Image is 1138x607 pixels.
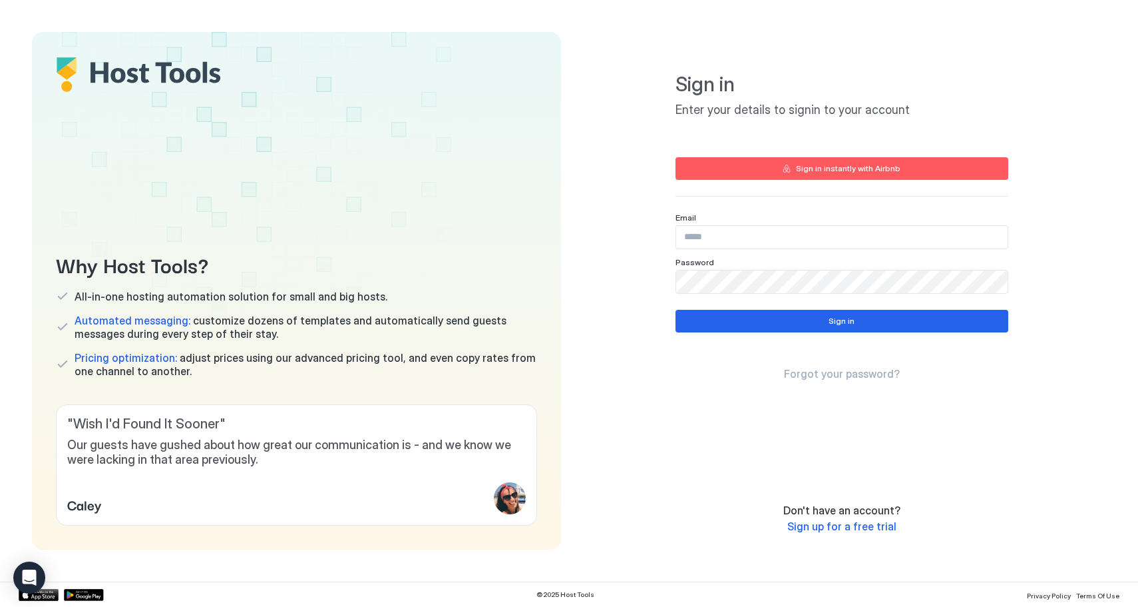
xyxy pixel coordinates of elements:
button: Sign in [675,310,1008,332]
span: Terms Of Use [1076,592,1119,600]
div: Open Intercom Messenger [13,562,45,594]
span: Don't have an account? [783,504,900,517]
span: Sign in [675,72,1008,97]
a: App Store [19,589,59,601]
span: customize dozens of templates and automatically send guests messages during every step of their s... [75,314,537,340]
a: Sign up for a free trial [787,520,896,534]
a: Terms Of Use [1076,588,1119,602]
span: " Wish I'd Found It Sooner " [67,416,526,432]
span: All-in-one hosting automation solution for small and big hosts. [75,290,387,303]
span: Email [675,213,696,223]
input: Input Field [676,271,1008,293]
div: Sign in instantly with Airbnb [796,163,900,175]
span: Password [675,257,714,267]
span: Privacy Policy [1027,592,1071,600]
span: Our guests have gushed about how great our communication is - and we know we were lacking in that... [67,438,526,468]
span: Caley [67,494,102,514]
span: Forgot your password? [784,367,900,380]
span: Why Host Tools? [56,249,537,279]
a: Forgot your password? [784,367,900,381]
a: Privacy Policy [1027,588,1071,602]
button: Sign in instantly with Airbnb [675,157,1008,180]
a: Google Play Store [64,589,104,601]
span: Pricing optimization: [75,351,177,364]
span: © 2025 Host Tools [536,590,594,599]
input: Input Field [676,226,1008,249]
span: Automated messaging: [75,314,190,327]
span: adjust prices using our advanced pricing tool, and even copy rates from one channel to another. [75,351,537,378]
span: Enter your details to signin to your account [675,103,1008,118]
div: Sign in [829,315,854,327]
div: profile [494,482,526,514]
